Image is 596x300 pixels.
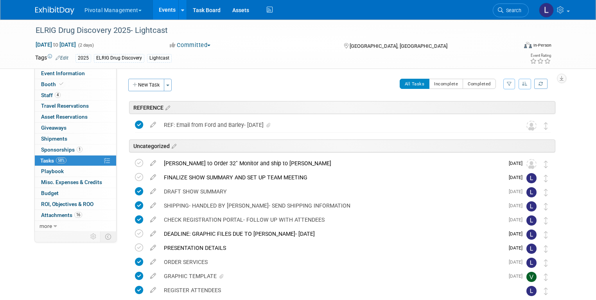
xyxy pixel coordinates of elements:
span: [DATE] [509,175,526,180]
img: Unassigned [526,159,537,169]
a: more [35,221,116,231]
a: edit [146,174,160,181]
img: Leslie Pelton [526,230,537,240]
td: Tags [35,54,68,63]
span: [DATE] [509,189,526,194]
span: Tasks [40,157,66,164]
i: Move task [544,245,548,253]
a: Edit [56,55,68,61]
span: 4 [55,92,61,98]
span: Attachments [41,212,82,218]
a: edit [146,160,160,167]
a: edit [146,202,160,209]
button: Incomplete [429,79,463,89]
a: edit [146,273,160,280]
div: Uncategorized [129,139,555,152]
img: Leslie Pelton [526,258,537,268]
div: REF: Email from Ford and Barley- [DATE] [160,118,511,132]
a: Booth [35,79,116,90]
span: to [52,42,59,48]
a: Search [493,4,529,17]
div: SHIPPING- HANDLED BY [PERSON_NAME]- SEND SHIPPING INFORMATION [160,199,504,212]
a: Attachments16 [35,210,116,220]
span: [DATE] [509,231,526,237]
img: Leslie Pelton [526,201,537,211]
div: In-Person [533,42,551,48]
div: DRAFT SHOW SUMMARY [160,185,504,198]
a: edit [146,230,160,237]
span: Budget [41,190,59,196]
span: 1 [77,146,83,152]
a: edit [146,244,160,251]
div: GRAPHIC TEMPLATE [160,269,504,283]
a: Playbook [35,166,116,177]
span: Sponsorships [41,146,83,153]
a: edit [146,287,160,294]
i: Booth reservation complete [59,82,63,86]
span: [DATE] [DATE] [35,41,76,48]
a: Tasks58% [35,155,116,166]
span: [GEOGRAPHIC_DATA], [GEOGRAPHIC_DATA] [350,43,447,49]
a: edit [146,258,160,266]
a: edit [146,216,160,223]
a: Giveaways [35,123,116,133]
a: Refresh [534,79,548,89]
span: 16 [74,212,82,218]
span: Playbook [41,168,64,174]
a: edit [146,188,160,195]
div: ELRIG Drug Discovery 2025- Lightcast [33,23,508,38]
div: CHECK REGISTRATION PORTAL- FOLLOW UP WITH ATTENDEES [160,213,504,226]
span: Event Information [41,70,85,76]
a: Travel Reservations [35,101,116,111]
a: Edit sections [163,103,170,111]
a: Misc. Expenses & Credits [35,177,116,188]
button: New Task [128,79,164,91]
span: [DATE] [509,203,526,208]
span: more [39,223,52,229]
i: Move task [544,189,548,196]
i: Move task [544,175,548,182]
span: [DATE] [509,217,526,222]
i: Move task [544,273,548,281]
img: Leslie Pelton [526,244,537,254]
span: Search [503,7,521,13]
span: Staff [41,92,61,98]
i: Move task [544,231,548,239]
a: Staff4 [35,90,116,101]
a: edit [146,121,160,128]
i: Move task [544,122,548,130]
span: Giveaways [41,125,66,131]
img: Leslie Pelton [526,187,537,197]
div: Event Rating [530,54,551,58]
a: Sponsorships1 [35,145,116,155]
a: ROI, Objectives & ROO [35,199,116,210]
a: Asset Reservations [35,112,116,122]
span: ROI, Objectives & ROO [41,201,93,207]
i: Move task [544,203,548,210]
div: Event Format [475,41,551,52]
button: Completed [463,79,496,89]
span: Booth [41,81,65,87]
span: [DATE] [509,161,526,166]
i: Move task [544,217,548,224]
i: Move task [544,259,548,267]
div: Lightcast [147,54,172,62]
button: All Tasks [400,79,430,89]
span: [DATE] [509,273,526,279]
img: ExhibitDay [35,7,74,14]
span: Shipments [41,136,67,142]
span: Asset Reservations [41,114,88,120]
a: Edit sections [170,142,176,150]
span: [DATE] [509,259,526,265]
div: REGISTER ATTENDEES [160,284,511,297]
span: 58% [56,157,66,163]
div: ORDER SERVICES [160,255,504,269]
i: Move task [544,161,548,168]
div: [PERSON_NAME] to Order 32" Monitor and ship to [PERSON_NAME] [160,157,504,170]
div: ELRIG Drug Discovery [94,54,144,62]
div: FINALIZE SHOW SUMMARY AND SET UP TEAM MEETING [160,171,504,184]
span: Misc. Expenses & Credits [41,179,102,185]
div: 2025 [75,54,91,62]
img: Leslie Pelton [539,3,554,18]
a: Shipments [35,134,116,144]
